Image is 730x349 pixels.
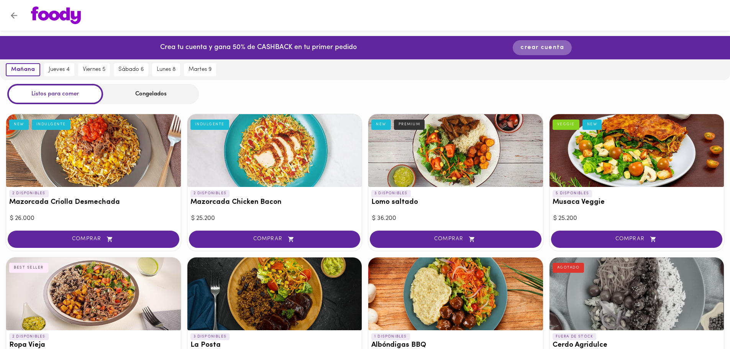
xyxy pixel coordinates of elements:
[191,214,358,223] div: $ 25.200
[368,114,543,187] div: Lomo saltado
[553,198,721,206] h3: Musaca Veggie
[184,63,216,76] button: martes 9
[78,63,110,76] button: viernes 5
[553,333,597,340] p: FUERA DE STOCK
[368,257,543,330] div: Albóndigas BBQ
[198,236,351,242] span: COMPRAR
[513,40,572,55] button: crear cuenta
[190,120,229,129] div: INDULGENTE
[520,44,564,51] span: crear cuenta
[6,257,181,330] div: Ropa Vieja
[9,263,48,273] div: BEST SELLER
[7,84,103,104] div: Listos para comer
[44,63,74,76] button: jueves 4
[32,120,71,129] div: INDULGENTE
[17,236,170,242] span: COMPRAR
[394,120,425,129] div: PREMIUM
[371,198,540,206] h3: Lomo saltado
[189,66,212,73] span: martes 9
[371,120,391,129] div: NEW
[189,231,361,248] button: COMPRAR
[553,120,579,129] div: VEGGIE
[551,231,723,248] button: COMPRAR
[118,66,144,73] span: sábado 6
[9,198,178,206] h3: Mazorcada Criolla Desmechada
[190,333,230,340] p: 3 DISPONIBLES
[6,114,181,187] div: Mazorcada Criolla Desmechada
[561,236,713,242] span: COMPRAR
[152,63,180,76] button: lunes 8
[9,333,49,340] p: 2 DISPONIBLES
[187,114,362,187] div: Mazorcada Chicken Bacon
[686,305,722,341] iframe: Messagebird Livechat Widget
[553,214,720,223] div: $ 25.200
[553,263,584,273] div: AGOTADO
[9,190,49,197] p: 2 DISPONIBLES
[31,7,81,24] img: logo.png
[10,214,177,223] div: $ 26.000
[550,114,724,187] div: Musaca Veggie
[5,6,23,25] button: Volver
[83,66,105,73] span: viernes 5
[371,190,411,197] p: 3 DISPONIBLES
[8,231,179,248] button: COMPRAR
[114,63,148,76] button: sábado 6
[379,236,532,242] span: COMPRAR
[550,257,724,330] div: Cerdo Agridulce
[6,63,40,76] button: mañana
[553,190,592,197] p: 5 DISPONIBLES
[49,66,70,73] span: jueves 4
[11,66,35,73] span: mañana
[372,214,539,223] div: $ 36.200
[187,257,362,330] div: La Posta
[9,120,29,129] div: NEW
[190,190,230,197] p: 2 DISPONIBLES
[160,43,357,53] p: Crea tu cuenta y gana 50% de CASHBACK en tu primer pedido
[190,198,359,206] h3: Mazorcada Chicken Bacon
[370,231,541,248] button: COMPRAR
[371,333,410,340] p: 1 DISPONIBLES
[582,120,602,129] div: NEW
[157,66,176,73] span: lunes 8
[103,84,199,104] div: Congelados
